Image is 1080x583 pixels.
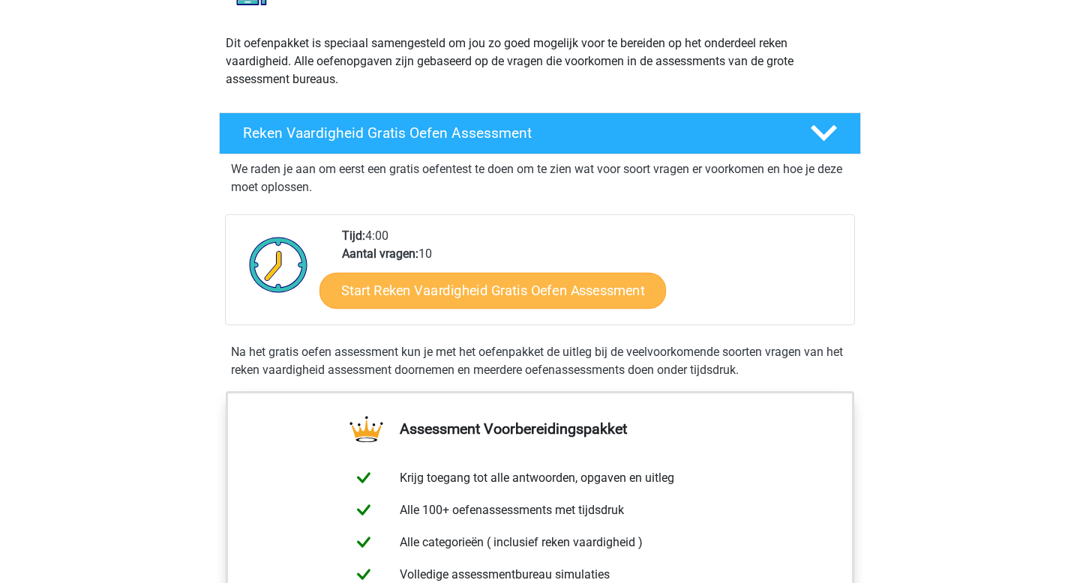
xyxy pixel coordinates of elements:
[243,124,786,142] h4: Reken Vaardigheid Gratis Oefen Assessment
[342,247,418,261] b: Aantal vragen:
[226,34,854,88] p: Dit oefenpakket is speciaal samengesteld om jou zo goed mogelijk voor te bereiden op het onderdee...
[241,227,316,302] img: Klok
[213,112,867,154] a: Reken Vaardigheid Gratis Oefen Assessment
[342,229,365,243] b: Tijd:
[319,272,666,308] a: Start Reken Vaardigheid Gratis Oefen Assessment
[231,160,849,196] p: We raden je aan om eerst een gratis oefentest te doen om te zien wat voor soort vragen er voorkom...
[225,343,855,379] div: Na het gratis oefen assessment kun je met het oefenpakket de uitleg bij de veelvoorkomende soorte...
[331,227,853,324] div: 4:00 10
